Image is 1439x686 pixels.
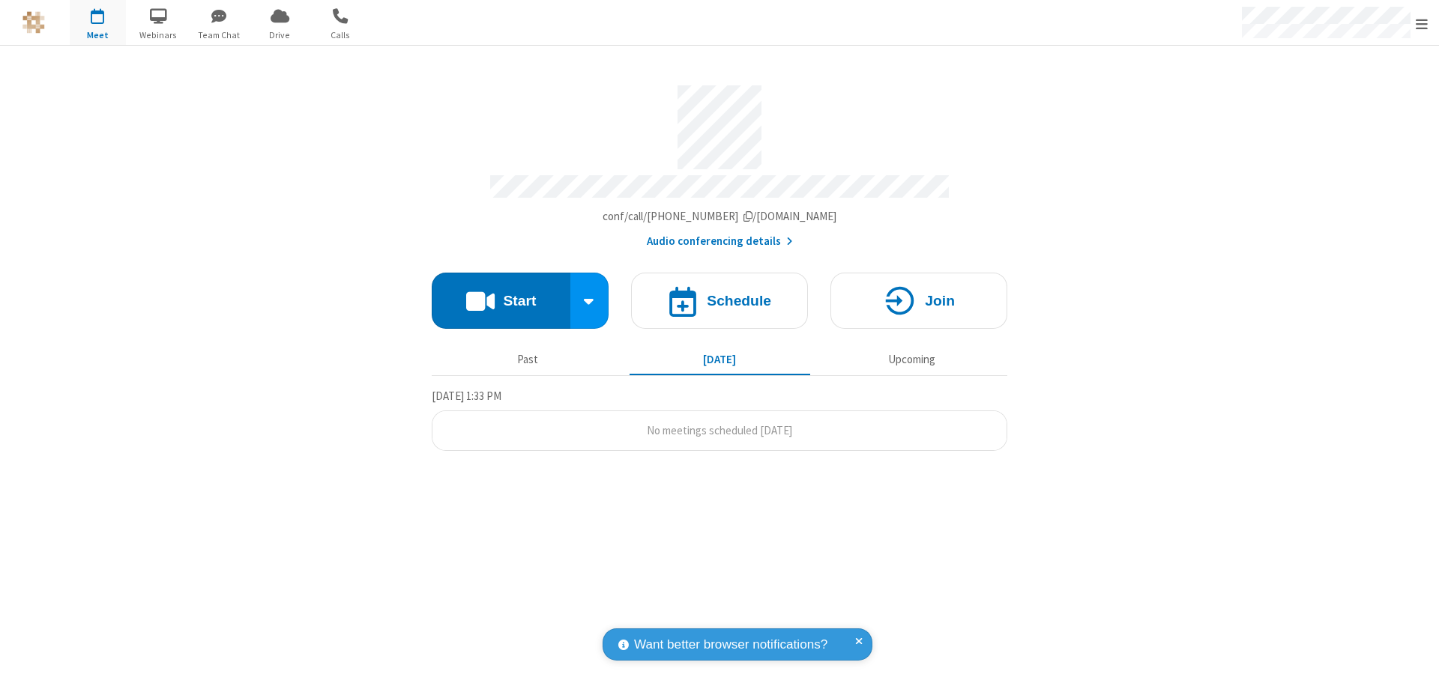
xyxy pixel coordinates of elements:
[631,273,808,329] button: Schedule
[432,389,501,403] span: [DATE] 1:33 PM
[707,294,771,308] h4: Schedule
[634,635,827,655] span: Want better browser notifications?
[603,209,837,223] span: Copy my meeting room link
[603,208,837,225] button: Copy my meeting room linkCopy my meeting room link
[830,273,1007,329] button: Join
[630,345,810,374] button: [DATE]
[925,294,955,308] h4: Join
[313,28,369,42] span: Calls
[570,273,609,329] div: Start conference options
[432,273,570,329] button: Start
[647,233,793,250] button: Audio conferencing details
[432,74,1007,250] section: Account details
[22,11,45,34] img: QA Selenium DO NOT DELETE OR CHANGE
[70,28,126,42] span: Meet
[503,294,536,308] h4: Start
[130,28,187,42] span: Webinars
[1402,647,1428,676] iframe: Chat
[252,28,308,42] span: Drive
[821,345,1002,374] button: Upcoming
[438,345,618,374] button: Past
[432,387,1007,452] section: Today's Meetings
[647,423,792,437] span: No meetings scheduled [DATE]
[191,28,247,42] span: Team Chat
